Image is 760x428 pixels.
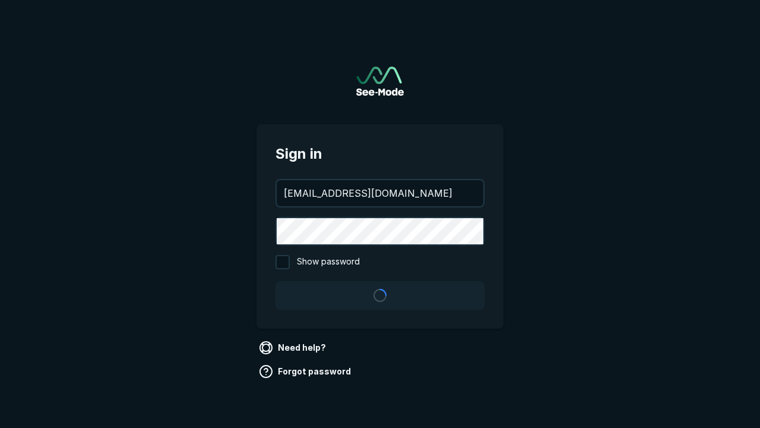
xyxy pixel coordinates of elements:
a: Need help? [256,338,331,357]
a: Forgot password [256,362,356,381]
input: your@email.com [277,180,483,206]
span: Show password [297,255,360,269]
img: See-Mode Logo [356,67,404,96]
a: Go to sign in [356,67,404,96]
span: Sign in [275,143,484,165]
